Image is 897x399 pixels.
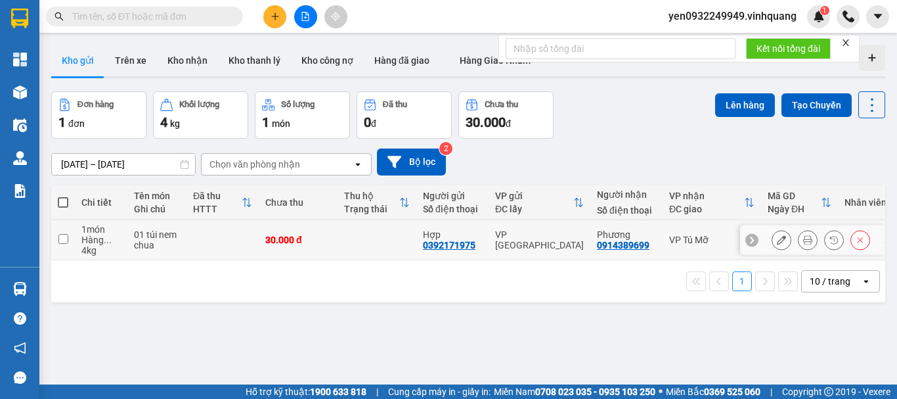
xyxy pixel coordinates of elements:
[822,6,827,15] span: 1
[824,387,833,396] span: copyright
[14,371,26,384] span: message
[669,204,744,214] div: ĐC giao
[663,185,761,220] th: Toggle SortBy
[134,191,180,201] div: Tên món
[364,45,440,76] button: Hàng đã giao
[732,271,752,291] button: 1
[388,385,491,399] span: Cung cấp máy in - giấy in:
[485,100,518,109] div: Chưa thu
[423,240,475,250] div: 0392171975
[33,11,104,53] strong: CÔNG TY TNHH VĨNH QUANG
[209,158,300,171] div: Chọn văn phòng nhận
[13,53,27,66] img: dashboard-icon
[81,224,121,235] div: 1 món
[535,387,655,397] strong: 0708 023 035 - 0935 103 250
[768,204,821,214] div: Ngày ĐH
[820,6,829,15] sup: 1
[495,204,573,214] div: ĐC lấy
[813,11,825,22] img: icon-new-feature
[134,229,180,250] div: 01 túi nem chua
[116,65,213,82] span: PS1208250205
[294,5,317,28] button: file-add
[770,385,772,399] span: |
[291,45,364,76] button: Kho công nợ
[781,93,852,117] button: Tạo Chuyến
[51,91,146,139] button: Đơn hàng1đơn
[35,56,101,84] strong: PHIẾU GỬI HÀNG
[494,385,655,399] span: Miền Nam
[659,389,663,394] span: ⚪️
[658,8,807,24] span: yen0932249949.vinhquang
[68,118,85,129] span: đơn
[344,204,399,214] div: Trạng thái
[597,240,649,250] div: 0914389699
[715,93,775,117] button: Lên hàng
[13,151,27,165] img: warehouse-icon
[357,91,452,139] button: Đã thu0đ
[495,229,584,250] div: VP [GEOGRAPHIC_DATA]
[26,87,111,97] strong: Hotline : 0889 23 23 23
[423,191,482,201] div: Người gửi
[506,38,735,59] input: Nhập số tổng đài
[7,34,21,89] img: logo
[81,197,121,208] div: Chi tiết
[756,41,820,56] span: Kết nối tổng đài
[423,204,482,214] div: Số điện thoại
[72,9,227,24] input: Tìm tên, số ĐT hoặc mã đơn
[859,45,885,71] div: Tạo kho hàng mới
[81,245,121,256] div: 4 kg
[861,276,871,287] svg: open
[439,142,452,155] sup: 2
[810,275,850,288] div: 10 / trang
[866,5,889,28] button: caret-down
[55,12,64,21] span: search
[58,114,66,130] span: 1
[14,312,26,325] span: question-circle
[193,204,242,214] div: HTTT
[331,12,340,21] span: aim
[376,385,378,399] span: |
[13,118,27,132] img: warehouse-icon
[13,184,27,198] img: solution-icon
[423,229,482,240] div: Hợp
[597,189,656,200] div: Người nhận
[841,38,850,47] span: close
[104,235,112,245] span: ...
[768,191,821,201] div: Mã GD
[246,385,366,399] span: Hỗ trợ kỹ thuật:
[506,118,511,129] span: đ
[160,114,167,130] span: 4
[51,45,104,76] button: Kho gửi
[81,235,121,245] div: Hàng thông thường
[265,197,331,208] div: Chưa thu
[157,45,218,76] button: Kho nhận
[338,185,416,220] th: Toggle SortBy
[13,85,27,99] img: warehouse-icon
[263,5,286,28] button: plus
[872,11,884,22] span: caret-down
[842,11,854,22] img: phone-icon
[371,118,376,129] span: đ
[271,12,280,21] span: plus
[193,191,242,201] div: Đã thu
[77,100,114,109] div: Đơn hàng
[669,235,755,245] div: VP Tú Mỡ
[218,45,291,76] button: Kho thanh lý
[255,91,350,139] button: Số lượng1món
[310,387,366,397] strong: 1900 633 818
[495,191,573,201] div: VP gửi
[179,100,219,109] div: Khối lượng
[597,229,656,240] div: Phương
[265,235,331,245] div: 30.000 đ
[262,114,269,130] span: 1
[11,9,28,28] img: logo-vxr
[52,154,195,175] input: Select a date range.
[704,387,760,397] strong: 0369 525 060
[669,191,744,201] div: VP nhận
[746,38,831,59] button: Kết nối tổng đài
[377,149,446,176] button: Bộ lọc
[344,191,399,201] div: Thu hộ
[597,205,656,216] div: Số điện thoại
[134,204,180,214] div: Ghi chú
[466,114,506,130] span: 30.000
